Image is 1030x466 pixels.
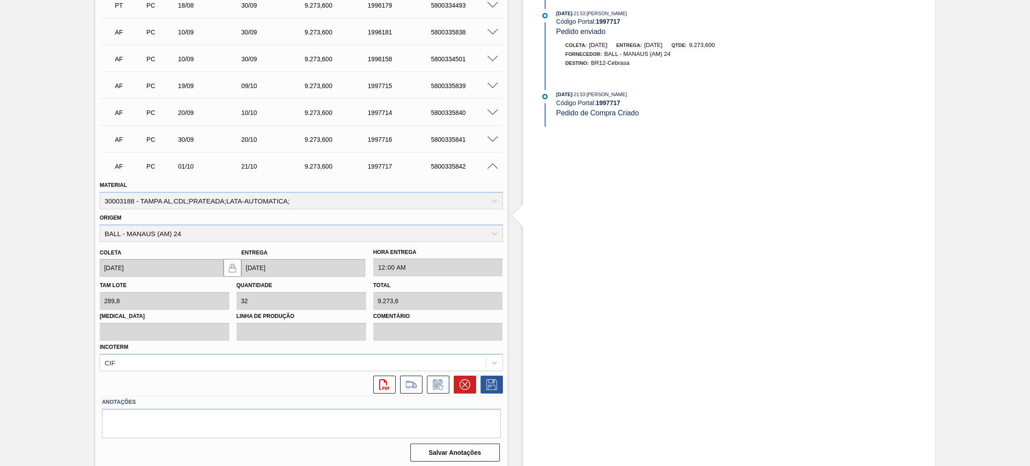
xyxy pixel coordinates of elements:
div: Aguardando Faturamento [113,157,147,176]
label: Tam lote [100,282,127,288]
span: [DATE] [644,42,663,48]
span: : [PERSON_NAME] [585,92,627,97]
div: 10/09/2025 [176,29,248,36]
div: 5800335842 [429,163,501,170]
label: Hora Entrega [373,246,503,259]
span: Destino: [566,60,589,66]
div: Aguardando Faturamento [113,49,147,69]
div: Aguardando Faturamento [113,22,147,42]
div: Pedido de Compra [144,82,178,89]
div: 20/10/2025 [239,136,311,143]
div: 1997716 [366,136,438,143]
div: 9.273,600 [302,55,374,63]
div: 01/10/2025 [176,163,248,170]
span: 9.273,600 [689,42,715,48]
div: Pedido de Compra [144,109,178,116]
img: locked [227,263,238,273]
label: Total [373,282,391,288]
label: Entrega [241,250,268,256]
label: [MEDICAL_DATA] [100,310,229,323]
div: 5800335841 [429,136,501,143]
div: 5800335840 [429,109,501,116]
button: Salvar Anotações [410,444,500,462]
div: 9.273,600 [302,29,374,36]
div: 9.273,600 [302,136,374,143]
div: 30/09/2025 [176,136,248,143]
span: BR12-Cebrasa [591,59,629,66]
span: BALL - MANAUS (AM) 24 [604,51,670,57]
div: Informar alteração no pedido [422,376,449,394]
div: 1996158 [366,55,438,63]
p: AF [115,82,144,89]
label: Linha de Produção [236,310,366,323]
div: Pedido de Compra [144,2,178,9]
label: Material [100,182,127,188]
p: AF [115,55,144,63]
div: 1997715 [366,82,438,89]
div: 9.273,600 [302,2,374,9]
label: Anotações [102,396,501,409]
div: 9.273,600 [302,109,374,116]
div: 5800334501 [429,55,501,63]
div: 5800335838 [429,29,501,36]
div: 1997714 [366,109,438,116]
div: 09/10/2025 [239,82,311,89]
input: dd/mm/yyyy [100,259,224,277]
div: Código Portal: [556,99,768,106]
div: Pedido de Compra [144,136,178,143]
span: [DATE] [556,92,572,97]
div: Pedido de Compra [144,29,178,36]
span: Entrega: [616,42,642,48]
span: [DATE] [556,11,572,16]
div: 30/09/2025 [239,2,311,9]
div: 10/09/2025 [176,55,248,63]
div: 21/10/2025 [239,163,311,170]
button: locked [224,259,241,277]
div: Aguardando Faturamento [113,103,147,123]
p: AF [115,163,144,170]
strong: 1997717 [596,99,621,106]
div: Pedido de Compra [144,55,178,63]
span: - 21:53 [573,11,585,16]
div: Pedido de Compra [144,163,178,170]
div: 10/10/2025 [239,109,311,116]
div: 19/09/2025 [176,82,248,89]
div: 1996179 [366,2,438,9]
div: CIF [105,359,115,366]
div: 30/09/2025 [239,55,311,63]
span: [DATE] [589,42,608,48]
div: 20/09/2025 [176,109,248,116]
div: Aguardando Faturamento [113,130,147,149]
span: Fornecedor: [566,51,602,57]
span: Coleta: [566,42,587,48]
span: Qtde: [671,42,687,48]
div: 9.273,600 [302,163,374,170]
strong: 1997717 [596,18,621,25]
span: Pedido de Compra Criado [556,109,639,117]
img: atual [542,94,548,99]
div: Código Portal: [556,18,768,25]
input: dd/mm/yyyy [241,259,365,277]
div: 5800335839 [429,82,501,89]
div: 1996181 [366,29,438,36]
div: Aguardando Faturamento [113,76,147,96]
div: 30/09/2025 [239,29,311,36]
label: Quantidade [236,282,272,288]
p: AF [115,136,144,143]
label: Origem [100,215,122,221]
div: Abrir arquivo PDF [369,376,396,394]
p: PT [115,2,144,9]
span: : [PERSON_NAME] [585,11,627,16]
div: Ir para Composição de Carga [396,376,422,394]
div: Salvar Pedido [476,376,503,394]
div: 1997717 [366,163,438,170]
div: 18/08/2025 [176,2,248,9]
p: AF [115,109,144,116]
label: Coleta [100,250,121,256]
div: Cancelar pedido [449,376,476,394]
div: 5800334493 [429,2,501,9]
span: Pedido enviado [556,28,605,35]
label: Incoterm [100,344,128,350]
label: Comentário [373,310,503,323]
p: AF [115,29,144,36]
